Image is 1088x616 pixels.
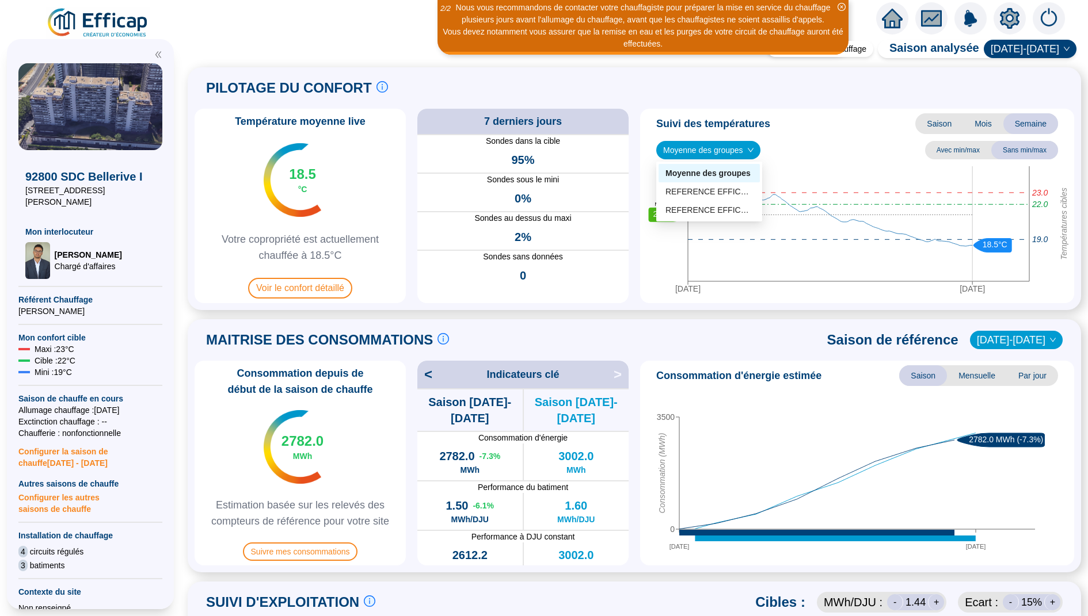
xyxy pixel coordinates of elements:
[243,542,358,561] span: Suivre mes consommations
[25,185,155,208] span: [STREET_ADDRESS][PERSON_NAME]
[656,368,821,384] span: Consommation d'énergie estimée
[1032,200,1048,209] tspan: 22.0
[35,355,75,366] span: Cible : 22 °C
[899,365,947,386] span: Saison
[18,439,162,469] span: Configurer la saison de chauffe [DATE] - [DATE]
[921,8,942,29] span: fund
[659,164,760,182] div: Moyenne des groupes
[1021,594,1042,610] span: 15 %
[954,2,987,35] img: alerts
[18,305,162,317] span: [PERSON_NAME]
[657,433,667,513] tspan: Consommation (MWh)
[558,547,594,563] span: 3002.0
[665,186,753,198] div: REFERENCE EFFICAP - Sud (22 sondes)
[417,531,629,542] span: Performance à DJU constant
[515,229,531,245] span: 2%
[461,464,480,476] span: MWh
[206,331,433,349] span: MAITRISE DES CONSOMMATIONS
[439,2,847,26] div: Nous vous recommandons de contacter votre chauffagiste pour préparer la mise en service du chauff...
[659,201,760,219] div: REFERENCE EFFICAP - Nord (17 sondes)
[1063,45,1070,52] span: down
[657,412,675,422] tspan: 3500
[35,366,72,378] span: Mini : 19 °C
[566,563,585,575] span: MWh
[417,481,629,493] span: Performance du batiment
[659,182,760,201] div: REFERENCE EFFICAP - Sud (22 sondes)
[417,135,629,147] span: Sondes dans la cible
[18,489,162,515] span: Configurer les autres saisons de chauffe
[566,464,585,476] span: MWh
[665,204,753,216] div: REFERENCE EFFICAP - Nord (17 sondes)
[439,448,474,464] span: 2782.0
[199,497,401,529] span: Estimation basée sur les relevés des compteurs de référence pour votre site
[417,251,629,263] span: Sondes sans données
[480,450,501,462] span: -7.3 %
[966,542,986,549] tspan: [DATE]
[293,450,312,462] span: MWh
[1049,336,1056,343] span: down
[838,3,846,11] span: close-circle
[417,174,629,186] span: Sondes sous le mini
[565,498,587,514] span: 1.60
[1007,365,1058,386] span: Par jour
[675,284,701,293] tspan: [DATE]
[1032,188,1048,197] tspan: 23.0
[520,267,526,284] span: 0
[1033,2,1065,35] img: alerts
[18,416,162,427] span: Exctinction chauffage : --
[960,284,985,293] tspan: [DATE]
[663,141,754,159] span: Moyenne des groupes
[206,593,359,611] span: SUIVI D'EXPLOITATION
[925,141,991,159] span: Avec min/max
[25,169,155,185] span: 92800 SDC Bellerive I
[1032,235,1048,244] tspan: 19.0
[965,594,998,610] span: Ecart :
[199,365,401,397] span: Consommation depuis de début de la saison de chauffe
[440,4,451,13] i: 2 / 2
[983,240,1007,249] text: 18.5°C
[655,201,676,207] text: Moyenne
[614,365,629,384] span: >
[18,332,162,343] span: Mon confort cible
[557,514,595,525] span: MWh/DJU
[1003,113,1058,134] span: Semaine
[18,404,162,416] span: Allumage chauffage : [DATE]
[18,530,162,541] span: Installation de chauffage
[417,432,629,443] span: Consommation d'énergie
[289,165,316,183] span: 18.5
[656,116,770,132] span: Suivi des températures
[438,333,449,345] span: info-circle
[30,560,65,571] span: batiments
[906,594,926,610] span: 1.44
[248,278,352,299] span: Voir le confort détaillé
[511,152,534,168] span: 95%
[915,113,963,134] span: Saison
[417,365,432,384] span: <
[18,586,162,598] span: Contexte du site
[18,393,162,404] span: Saison de chauffe en cours
[669,542,690,549] tspan: [DATE]
[154,51,162,59] span: double-left
[18,546,28,557] span: 4
[25,226,155,238] span: Mon interlocuteur
[878,40,979,58] span: Saison analysée
[524,394,629,426] span: Saison [DATE]-[DATE]
[484,113,562,129] span: 7 derniers jours
[264,410,322,484] img: indicateur températures
[18,294,162,305] span: Référent Chauffage
[486,366,559,382] span: Indicateurs clé
[417,394,523,426] span: Saison [DATE]-[DATE]
[827,331,958,349] span: Saison de référence
[963,113,1003,134] span: Mois
[473,500,494,511] span: -6.1 %
[1003,594,1019,610] div: -
[417,212,629,224] span: Sondes au dessus du maxi
[439,26,847,50] div: Vous devez notamment vous assurer que la remise en eau et les purges de votre circuit de chauffag...
[1044,594,1060,610] div: +
[452,547,488,563] span: 2612.2
[281,432,324,450] span: 2782.0
[228,113,372,129] span: Température moyenne live
[755,593,805,611] span: Cibles :
[653,209,678,219] text: 21.1°C
[264,143,322,217] img: indicateur températures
